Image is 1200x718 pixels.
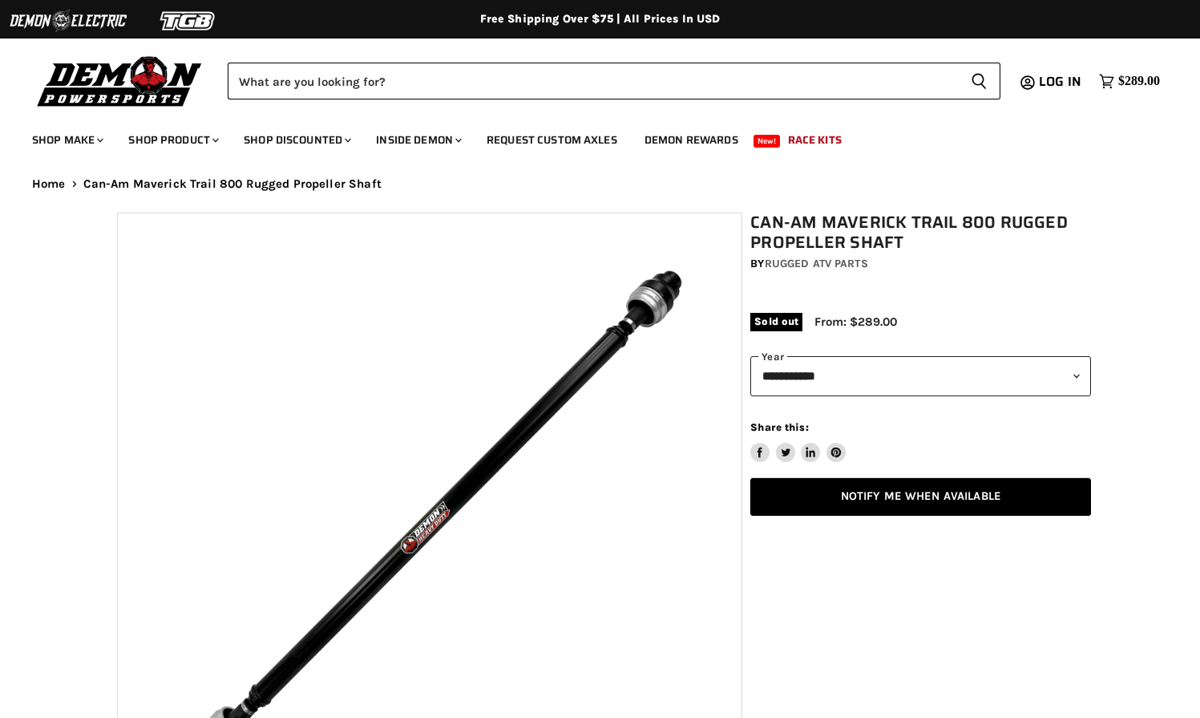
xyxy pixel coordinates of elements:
span: Can-Am Maverick Trail 800 Rugged Propeller Shaft [83,177,382,191]
a: Log in [1032,75,1091,89]
a: Notify Me When Available [750,478,1091,516]
h1: Can-Am Maverick Trail 800 Rugged Propeller Shaft [750,213,1091,253]
form: Product [228,63,1000,99]
a: Demon Rewards [632,124,750,156]
span: Share this: [750,421,808,433]
aside: Share this: [750,420,846,463]
img: TGB Logo 2 [128,6,248,36]
span: $289.00 [1118,74,1160,89]
span: Sold out [750,313,802,331]
div: by [750,255,1091,273]
img: Demon Electric Logo 2 [8,6,128,36]
a: Rugged ATV Parts [765,257,868,270]
a: Request Custom Axles [475,124,629,156]
a: Inside Demon [364,124,471,156]
span: Log in [1039,71,1081,91]
a: Shop Discounted [232,124,361,156]
button: Search [958,63,1000,99]
a: Shop Make [20,124,113,156]
span: New! [754,135,781,148]
a: $289.00 [1091,70,1168,93]
a: Home [32,177,66,191]
a: Shop Product [116,124,228,156]
a: Race Kits [776,124,854,156]
select: year [750,356,1091,396]
ul: Main menu [20,117,1156,156]
input: Search [228,63,958,99]
img: Demon Powersports [32,52,208,109]
span: From: $289.00 [814,314,897,329]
